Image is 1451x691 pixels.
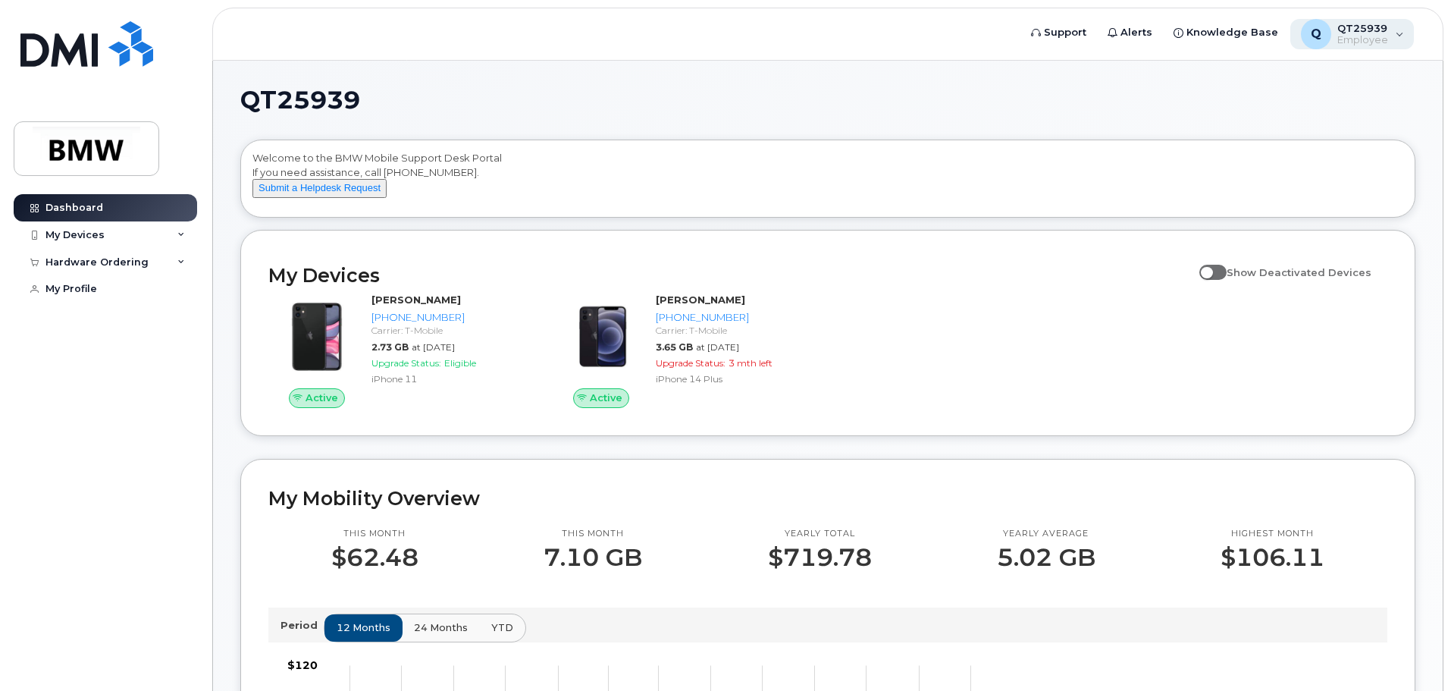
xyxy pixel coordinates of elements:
[371,341,409,353] span: 2.73 GB
[565,300,638,373] img: image20231002-3703462-trllhy.jpeg
[287,658,318,672] tspan: $120
[268,487,1387,510] h2: My Mobility Overview
[414,620,468,635] span: 24 months
[1199,258,1211,270] input: Show Deactivated Devices
[280,300,353,373] img: iPhone_11.jpg
[729,357,773,369] span: 3 mth left
[544,528,642,540] p: This month
[412,341,455,353] span: at [DATE]
[656,357,725,369] span: Upgrade Status:
[268,293,534,408] a: Active[PERSON_NAME][PHONE_NUMBER]Carrier: T-Mobile2.73 GBat [DATE]Upgrade Status:EligibleiPhone 11
[491,620,513,635] span: YTD
[656,294,745,306] strong: [PERSON_NAME]
[768,528,872,540] p: Yearly total
[696,341,739,353] span: at [DATE]
[997,544,1095,571] p: 5.02 GB
[280,618,324,633] p: Period
[331,528,418,540] p: This month
[268,264,1192,287] h2: My Devices
[331,544,418,571] p: $62.48
[768,544,872,571] p: $719.78
[252,179,387,198] button: Submit a Helpdesk Request
[656,310,813,325] div: [PHONE_NUMBER]
[371,324,528,337] div: Carrier: T-Mobile
[371,372,528,385] div: iPhone 11
[252,151,1403,212] div: Welcome to the BMW Mobile Support Desk Portal If you need assistance, call [PHONE_NUMBER].
[444,357,476,369] span: Eligible
[1221,528,1324,540] p: Highest month
[371,357,441,369] span: Upgrade Status:
[590,391,622,405] span: Active
[656,324,813,337] div: Carrier: T-Mobile
[553,293,819,408] a: Active[PERSON_NAME][PHONE_NUMBER]Carrier: T-Mobile3.65 GBat [DATE]Upgrade Status:3 mth leftiPhone...
[544,544,642,571] p: 7.10 GB
[997,528,1095,540] p: Yearly average
[240,89,360,112] span: QT25939
[1385,625,1440,680] iframe: Messenger Launcher
[1221,544,1324,571] p: $106.11
[306,391,338,405] span: Active
[371,310,528,325] div: [PHONE_NUMBER]
[656,372,813,385] div: iPhone 14 Plus
[656,341,693,353] span: 3.65 GB
[371,294,461,306] strong: [PERSON_NAME]
[1227,266,1371,278] span: Show Deactivated Devices
[252,181,387,193] a: Submit a Helpdesk Request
